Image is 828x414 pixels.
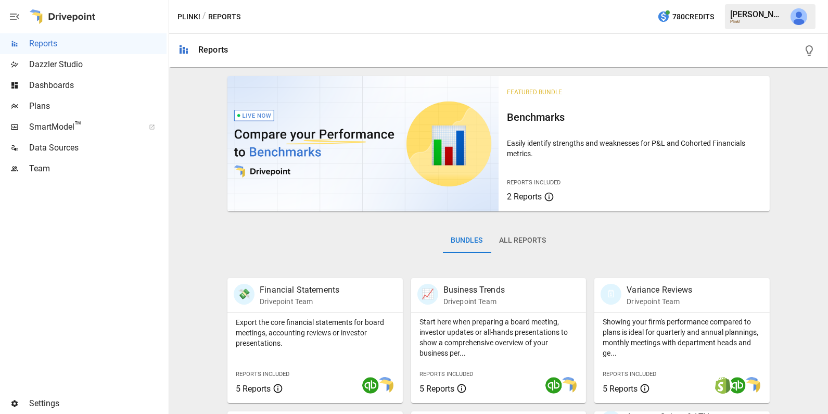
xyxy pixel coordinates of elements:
[260,284,339,296] p: Financial Statements
[443,284,505,296] p: Business Trends
[730,9,784,19] div: [PERSON_NAME]
[177,10,200,23] button: Plink!
[627,284,692,296] p: Variance Reviews
[260,296,339,307] p: Drivepoint Team
[603,384,638,394] span: 5 Reports
[627,296,692,307] p: Drivepoint Team
[672,10,714,23] span: 780 Credits
[419,317,578,358] p: Start here when preparing a board meeting, investor updates or all-hands presentations to show a ...
[507,179,561,186] span: Reports Included
[603,371,656,378] span: Reports Included
[29,37,167,50] span: Reports
[730,19,784,24] div: Plink!
[202,10,206,23] div: /
[417,284,438,305] div: 📈
[507,138,761,159] p: Easily identify strengths and weaknesses for P&L and Cohorted Financials metrics.
[653,7,718,27] button: 780Credits
[744,377,760,394] img: smart model
[198,45,228,55] div: Reports
[236,317,394,348] p: Export the core financial statements for board meetings, accounting reviews or investor presentat...
[419,384,454,394] span: 5 Reports
[601,284,621,305] div: 🗓
[29,121,137,133] span: SmartModel
[29,100,167,112] span: Plans
[507,109,761,126] h6: Benchmarks
[729,377,746,394] img: quickbooks
[507,192,542,202] span: 2 Reports
[603,317,761,358] p: Showing your firm's performance compared to plans is ideal for quarterly and annual plannings, mo...
[491,228,555,253] button: All Reports
[419,371,473,378] span: Reports Included
[545,377,562,394] img: quickbooks
[234,284,254,305] div: 💸
[784,2,813,31] button: Julie Wilton
[29,162,167,175] span: Team
[362,377,379,394] img: quickbooks
[507,89,562,96] span: Featured Bundle
[560,377,577,394] img: smart model
[74,119,82,132] span: ™
[236,371,289,378] span: Reports Included
[715,377,731,394] img: shopify
[227,76,499,211] img: video thumbnail
[377,377,393,394] img: smart model
[443,296,505,307] p: Drivepoint Team
[443,228,491,253] button: Bundles
[236,384,271,394] span: 5 Reports
[29,79,167,92] span: Dashboards
[29,58,167,71] span: Dazzler Studio
[29,142,167,154] span: Data Sources
[29,397,167,410] span: Settings
[791,8,807,25] img: Julie Wilton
